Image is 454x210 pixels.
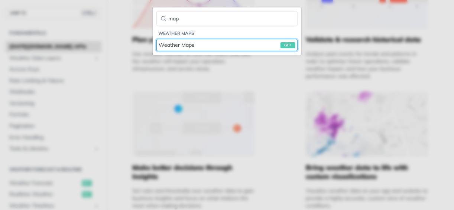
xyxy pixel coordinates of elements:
div: Weather Maps [159,41,295,49]
a: Weather Mapsget [156,39,298,51]
span: get [280,42,295,48]
input: Filter [156,11,298,26]
li: Weather Maps [158,30,298,37]
nav: Reference navigation [153,22,301,55]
